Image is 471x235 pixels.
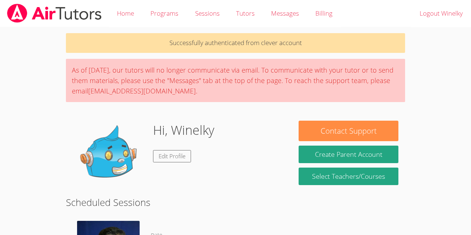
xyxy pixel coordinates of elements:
img: airtutors_banner-c4298cdbf04f3fff15de1276eac7730deb9818008684d7c2e4769d2f7ddbe033.png [6,4,102,23]
img: default.png [73,121,147,195]
p: Successfully authenticated from clever account [66,33,405,53]
a: Edit Profile [153,150,191,162]
button: Create Parent Account [299,146,398,163]
div: As of [DATE], our tutors will no longer communicate via email. To communicate with your tutor or ... [66,59,405,102]
a: Select Teachers/Courses [299,168,398,185]
h2: Scheduled Sessions [66,195,405,209]
h1: Hi, Winelky [153,121,214,140]
button: Contact Support [299,121,398,141]
span: Messages [271,9,299,18]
